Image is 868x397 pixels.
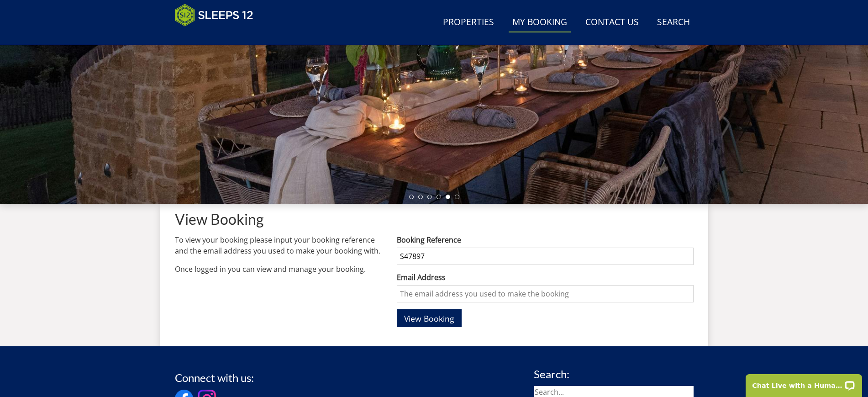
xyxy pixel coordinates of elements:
h3: Search: [534,368,694,380]
img: Sleeps 12 [175,4,253,26]
iframe: LiveChat chat widget [740,368,868,397]
input: Your booking reference, e.g. S232 [397,248,693,265]
label: Booking Reference [397,234,693,245]
iframe: Customer reviews powered by Trustpilot [170,32,266,40]
a: Search [653,12,694,33]
h1: View Booking [175,211,694,227]
input: The email address you used to make the booking [397,285,693,302]
span: View Booking [404,313,454,324]
label: Email Address [397,272,693,283]
p: To view your booking please input your booking reference and the email address you used to make y... [175,234,383,256]
a: My Booking [509,12,571,33]
p: Once logged in you can view and manage your booking. [175,264,383,275]
a: Contact Us [582,12,642,33]
button: View Booking [397,309,462,327]
a: Properties [439,12,498,33]
h3: Connect with us: [175,372,254,384]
